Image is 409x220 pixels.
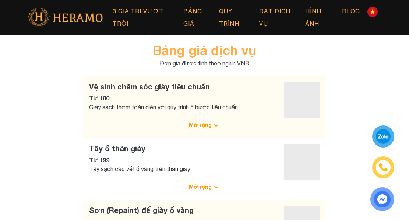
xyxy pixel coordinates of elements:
[302,3,338,32] a: Hình ảnh
[89,164,190,173] div: Tẩy sạch các vết ố vàng trên thân giày
[89,94,238,103] div: Từ 100
[34,42,376,67] h3: Bảng giá dịch vụ
[189,183,212,191] p: Mở rộng
[379,163,388,172] img: phone-icon
[89,156,190,164] div: Từ 199
[255,3,302,32] a: Đặt dịch vụ
[89,82,238,91] h5: Vệ sinh chăm sóc giày tiêu chuẩn
[180,3,216,32] a: Bảng giá
[338,3,364,19] a: Blog
[367,7,378,17] img: Flag-of-VN.png
[89,206,229,214] h5: Sơn (Repaint) đế giày ố vàng
[89,103,238,111] div: Giày sạch thơm toàn diện với quy trình 5 bước tiêu chuẩn
[189,121,212,129] p: Mở rộng
[35,60,374,67] p: Đơn giá được tính theo nghìn VNĐ
[109,3,180,32] a: 3 GIÁ TRỊ VƯỢT TRỘI
[28,8,103,27] img: secondry-logo.png
[215,3,255,32] a: Quy trình
[89,144,190,153] h5: Tẩy ố thân giày
[373,157,393,177] a: phone-icon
